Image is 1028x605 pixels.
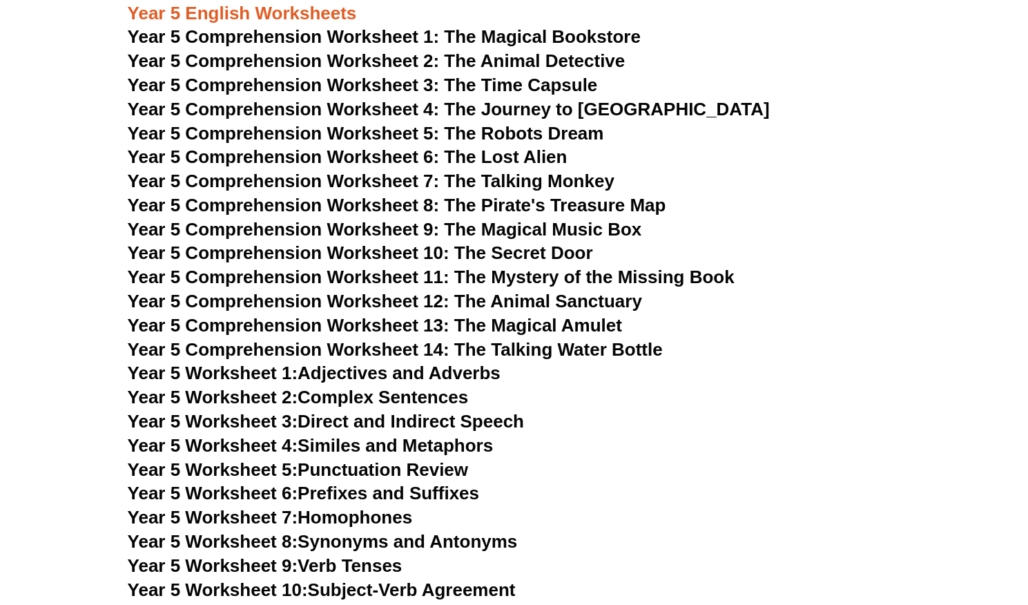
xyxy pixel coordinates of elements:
[128,459,298,480] span: Year 5 Worksheet 5:
[128,339,663,360] a: Year 5 Comprehension Worksheet 14: The Talking Water Bottle
[128,507,298,528] span: Year 5 Worksheet 7:
[128,387,468,407] a: Year 5 Worksheet 2:Complex Sentences
[128,50,625,71] a: Year 5 Comprehension Worksheet 2: The Animal Detective
[128,531,518,552] a: Year 5 Worksheet 8:Synonyms and Antonyms
[128,146,568,167] a: Year 5 Comprehension Worksheet 6: The Lost Alien
[128,363,501,383] a: Year 5 Worksheet 1:Adjectives and Adverbs
[128,242,593,263] a: Year 5 Comprehension Worksheet 10: The Secret Door
[128,411,298,432] span: Year 5 Worksheet 3:
[128,363,298,383] span: Year 5 Worksheet 1:
[128,507,413,528] a: Year 5 Worksheet 7:Homophones
[798,449,1028,605] iframe: Chat Widget
[128,267,735,287] a: Year 5 Comprehension Worksheet 11: The Mystery of the Missing Book
[128,555,403,576] a: Year 5 Worksheet 9:Verb Tenses
[128,315,622,336] a: Year 5 Comprehension Worksheet 13: The Magical Amulet
[128,171,614,191] a: Year 5 Comprehension Worksheet 7: The Talking Monkey
[128,291,642,311] a: Year 5 Comprehension Worksheet 12: The Animal Sanctuary
[128,99,770,119] a: Year 5 Comprehension Worksheet 4: The Journey to [GEOGRAPHIC_DATA]
[128,579,516,600] a: Year 5 Worksheet 10:Subject-Verb Agreement
[128,579,308,600] span: Year 5 Worksheet 10:
[128,387,298,407] span: Year 5 Worksheet 2:
[128,483,298,503] span: Year 5 Worksheet 6:
[128,483,479,503] a: Year 5 Worksheet 6:Prefixes and Suffixes
[128,435,494,456] a: Year 5 Worksheet 4:Similes and Metaphors
[128,195,666,215] a: Year 5 Comprehension Worksheet 8: The Pirate's Treasure Map
[128,459,468,480] a: Year 5 Worksheet 5:Punctuation Review
[128,531,298,552] span: Year 5 Worksheet 8:
[128,435,298,456] span: Year 5 Worksheet 4:
[128,26,641,47] a: Year 5 Comprehension Worksheet 1: The Magical Bookstore
[128,123,604,144] a: Year 5 Comprehension Worksheet 5: The Robots Dream
[128,219,642,240] a: Year 5 Comprehension Worksheet 9: The Magical Music Box
[128,75,598,95] a: Year 5 Comprehension Worksheet 3: The Time Capsule
[128,555,298,576] span: Year 5 Worksheet 9:
[128,411,524,432] a: Year 5 Worksheet 3:Direct and Indirect Speech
